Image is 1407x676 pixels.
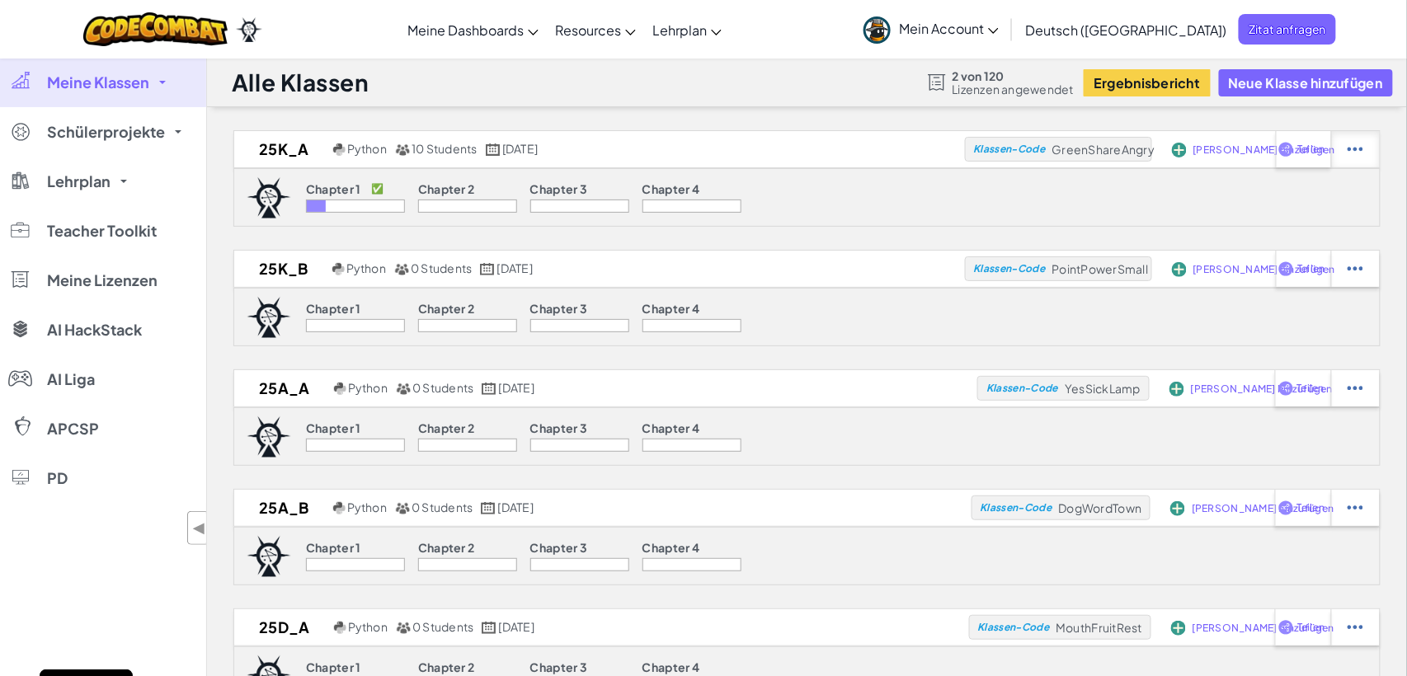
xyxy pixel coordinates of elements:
a: 25D_a Python 0 Students [DATE] [234,615,969,640]
span: 0 Students [411,261,472,275]
img: calendar.svg [482,622,496,634]
span: ◀ [192,516,206,540]
p: Chapter 2 [418,660,475,674]
img: IconStudentEllipsis.svg [1348,381,1363,396]
span: [DATE] [498,500,534,514]
span: Python [348,619,388,634]
img: calendar.svg [486,143,501,156]
span: Lehrplan [47,174,111,189]
img: MultipleUsers.png [394,263,409,275]
span: Teacher Toolkit [47,223,157,238]
span: 0 Students [412,380,473,395]
img: python.png [334,622,346,634]
span: 0 Students [412,619,473,634]
img: IconShare_Purple.svg [1278,261,1294,276]
span: Python [348,380,388,395]
img: calendar.svg [480,263,495,275]
p: Chapter 1 [306,302,361,315]
a: Mein Account [855,3,1007,55]
h1: Alle Klassen [232,67,369,98]
h2: 25K_b [234,256,328,281]
img: IconShare_Purple.svg [1278,142,1294,157]
span: Lizenzen angewendet [953,82,1074,96]
span: YesSickLamp [1065,381,1141,396]
span: MouthFruitRest [1056,620,1142,635]
h2: 25D_a [234,615,330,640]
p: Chapter 3 [530,182,588,195]
span: Lehrplan [652,21,707,39]
p: Chapter 3 [530,302,588,315]
span: Teilen [1297,622,1325,632]
span: Resources [555,21,621,39]
p: Chapter 3 [530,421,588,434]
span: DogWordTown [1059,500,1142,515]
span: Teilen [1297,264,1325,274]
span: Mein Account [899,20,999,37]
img: MultipleUsers.png [395,502,410,514]
img: IconStudentEllipsis.svg [1348,142,1363,157]
span: PointPowerSmall [1052,261,1149,276]
img: Ozaria [236,17,262,42]
img: python.png [334,383,346,395]
p: Chapter 1 [306,182,361,195]
img: MultipleUsers.png [396,383,411,395]
span: [PERSON_NAME] hinzufügen [1191,384,1333,394]
span: Teilen [1297,503,1325,513]
button: Neue Klasse hinzufügen [1219,69,1393,96]
span: Meine Dashboards [407,21,524,39]
span: Klassen-Code [981,503,1052,513]
span: [DATE] [497,261,533,275]
p: Chapter 3 [530,541,588,554]
img: MultipleUsers.png [395,143,410,156]
a: Zitat anfragen [1239,14,1336,45]
p: Chapter 1 [306,660,361,674]
a: 25A_b Python 0 Students [DATE] [234,495,972,520]
img: python.png [333,502,346,514]
button: Ergebnisbericht [1084,69,1210,96]
img: python.png [332,263,345,275]
img: CodeCombat logo [83,12,228,46]
span: Deutsch ([GEOGRAPHIC_DATA]) [1025,21,1226,39]
p: Chapter 4 [642,302,700,315]
h2: 25K_a [234,137,329,162]
p: Chapter 1 [306,421,361,434]
span: Klassen-Code [973,144,1045,154]
span: [PERSON_NAME] hinzufügen [1192,504,1334,514]
span: [DATE] [502,141,538,156]
a: Resources [547,7,644,52]
img: IconAddStudents.svg [1169,382,1184,397]
img: calendar.svg [481,502,496,514]
span: GreenShareAngry [1052,142,1155,157]
span: Klassen-Code [973,264,1045,274]
img: MultipleUsers.png [396,622,411,634]
p: Chapter 4 [642,182,700,195]
span: Meine Klassen [47,75,149,90]
span: 10 Students [412,141,478,156]
p: Chapter 4 [642,421,700,434]
span: 2 von 120 [953,69,1074,82]
img: IconStudentEllipsis.svg [1348,500,1363,515]
img: IconAddStudents.svg [1172,262,1187,277]
p: Chapter 2 [418,302,475,315]
img: logo [247,536,291,577]
img: IconStudentEllipsis.svg [1348,261,1363,276]
span: AI Liga [47,372,95,387]
p: Chapter 1 [306,541,361,554]
span: AI HackStack [47,322,142,337]
img: IconStudentEllipsis.svg [1348,620,1363,635]
span: [PERSON_NAME] hinzufügen [1193,265,1335,275]
img: logo [247,297,291,338]
img: python.png [333,143,346,156]
h2: 25A_b [234,495,329,520]
span: Teilen [1297,383,1325,393]
p: Chapter 3 [530,660,588,674]
img: IconShare_Purple.svg [1278,500,1294,515]
a: 25A_a Python 0 Students [DATE] [234,376,977,401]
img: IconShare_Purple.svg [1278,620,1294,635]
span: Teilen [1297,144,1325,154]
span: [DATE] [499,380,534,395]
span: Klassen-Code [977,622,1049,632]
span: Python [346,261,386,275]
img: IconAddStudents.svg [1170,501,1185,516]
